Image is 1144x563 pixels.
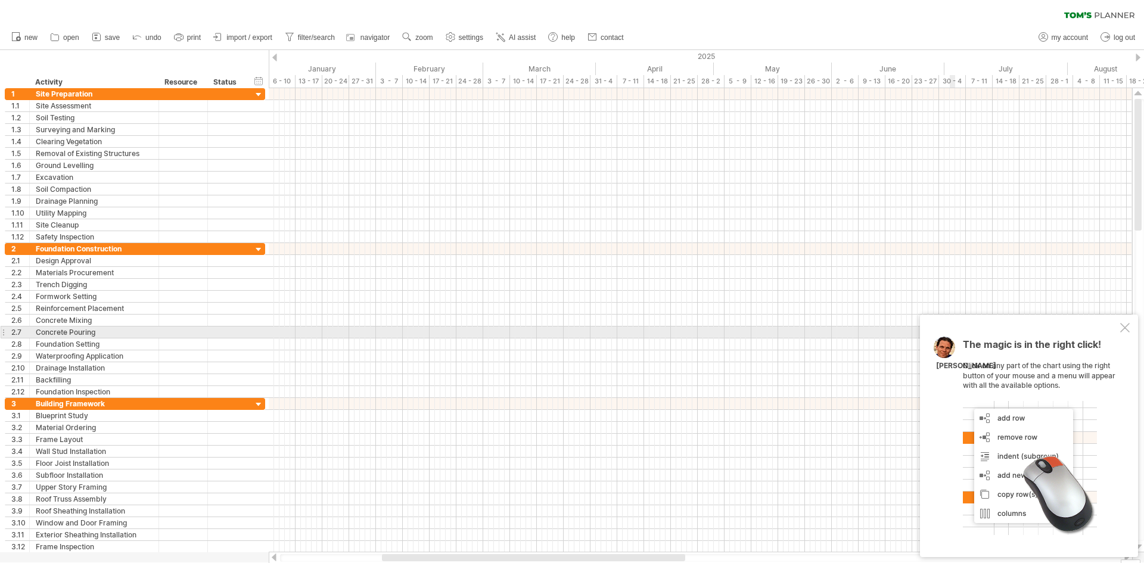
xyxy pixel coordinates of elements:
[11,493,29,505] div: 3.8
[11,458,29,469] div: 3.5
[349,75,376,88] div: 27 - 31
[36,517,153,528] div: Window and Door Framing
[564,75,590,88] div: 24 - 28
[36,219,153,231] div: Site Cleanup
[11,303,29,314] div: 2.5
[751,75,778,88] div: 12 - 16
[36,160,153,171] div: Ground Levelling
[11,541,29,552] div: 3.12
[36,458,153,469] div: Floor Joist Installation
[36,136,153,147] div: Clearing Vegetation
[36,267,153,278] div: Materials Procurement
[36,124,153,135] div: Surveying and Marking
[298,33,335,42] span: filter/search
[11,338,29,350] div: 2.8
[617,75,644,88] div: 7 - 11
[832,75,859,88] div: 2 - 6
[36,446,153,457] div: Wall Stud Installation
[590,75,617,88] div: 31 - 4
[430,75,456,88] div: 17 - 21
[936,361,996,371] div: [PERSON_NAME]
[1036,30,1092,45] a: my account
[36,183,153,195] div: Soil Compaction
[376,63,483,75] div: February 2025
[360,33,390,42] span: navigator
[1098,30,1139,45] a: log out
[561,33,575,42] span: help
[11,410,29,421] div: 3.1
[36,172,153,183] div: Excavation
[376,75,403,88] div: 3 - 7
[36,326,153,338] div: Concrete Pouring
[399,30,436,45] a: zoom
[11,183,29,195] div: 1.8
[456,75,483,88] div: 24 - 28
[11,88,29,99] div: 1
[493,30,539,45] a: AI assist
[63,33,79,42] span: open
[344,30,393,45] a: navigator
[269,75,296,88] div: 6 - 10
[11,505,29,517] div: 3.9
[11,172,29,183] div: 1.7
[296,75,322,88] div: 13 - 17
[11,124,29,135] div: 1.3
[253,63,376,75] div: January 2025
[8,30,41,45] a: new
[11,374,29,385] div: 2.11
[36,100,153,111] div: Site Assessment
[832,63,944,75] div: June 2025
[545,30,579,45] a: help
[11,529,29,540] div: 3.11
[36,481,153,493] div: Upper Story Framing
[993,75,1019,88] div: 14 - 18
[11,315,29,326] div: 2.6
[11,326,29,338] div: 2.7
[282,30,338,45] a: filter/search
[36,338,153,350] div: Foundation Setting
[89,30,123,45] a: save
[725,75,751,88] div: 5 - 9
[585,30,627,45] a: contact
[36,231,153,242] div: Safety Inspection
[885,75,912,88] div: 16 - 20
[105,33,120,42] span: save
[171,30,204,45] a: print
[36,374,153,385] div: Backfilling
[11,469,29,481] div: 3.6
[1100,75,1127,88] div: 11 - 15
[443,30,487,45] a: settings
[36,279,153,290] div: Trench Digging
[671,75,698,88] div: 21 - 25
[415,33,433,42] span: zoom
[11,398,29,409] div: 3
[47,30,83,45] a: open
[11,195,29,207] div: 1.9
[601,33,624,42] span: contact
[509,33,536,42] span: AI assist
[11,267,29,278] div: 2.2
[145,33,161,42] span: undo
[213,76,240,88] div: Status
[912,75,939,88] div: 23 - 27
[510,75,537,88] div: 10 - 14
[537,75,564,88] div: 17 - 21
[36,469,153,481] div: Subfloor Installation
[11,422,29,433] div: 3.2
[11,100,29,111] div: 1.1
[11,446,29,457] div: 3.4
[11,136,29,147] div: 1.4
[11,291,29,302] div: 2.4
[944,63,1068,75] div: July 2025
[1121,559,1140,563] div: Show Legend
[11,517,29,528] div: 3.10
[963,338,1101,356] span: The magic is in the right click!
[36,350,153,362] div: Waterproofing Application
[36,207,153,219] div: Utility Mapping
[36,291,153,302] div: Formwork Setting
[11,243,29,254] div: 2
[164,76,201,88] div: Resource
[644,75,671,88] div: 14 - 18
[483,63,596,75] div: March 2025
[36,112,153,123] div: Soil Testing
